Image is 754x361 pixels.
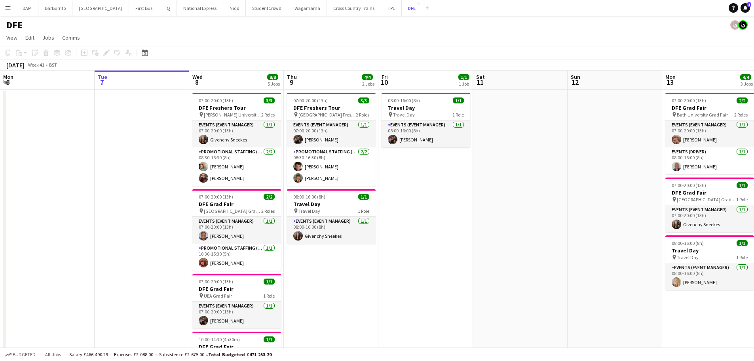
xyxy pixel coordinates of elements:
[263,293,275,299] span: 1 Role
[738,20,748,30] app-user-avatar: Tim Bodenham
[665,247,754,254] h3: Travel Day
[293,97,328,103] span: 07:00-20:00 (13h)
[192,104,281,111] h3: DFE Freshers Tour
[208,351,272,357] span: Total Budgeted £471 253.29
[287,217,376,244] app-card-role: Events (Event Manager)1/108:00-16:00 (8h)Givenchy Sneekes
[264,194,275,200] span: 2/2
[571,73,580,80] span: Sun
[287,189,376,244] app-job-card: 08:00-16:00 (8h)1/1Travel Day Travel Day1 RoleEvents (Event Manager)1/108:00-16:00 (8h)Givenchy S...
[382,73,388,80] span: Fri
[159,0,177,16] button: IQ
[267,74,278,80] span: 8/8
[49,62,57,68] div: BST
[25,34,34,41] span: Edit
[677,197,736,202] span: [GEOGRAPHIC_DATA] Grad Fair
[664,78,676,87] span: 13
[3,73,13,80] span: Mon
[665,205,754,232] app-card-role: Events (Event Manager)1/107:00-20:00 (13h)Givenchy Sneekes
[737,240,748,246] span: 1/1
[747,2,751,7] span: 1
[6,34,17,41] span: View
[204,293,232,299] span: UEA Grad Fair
[741,81,753,87] div: 3 Jobs
[192,201,281,208] h3: DFE Grad Fair
[192,73,203,80] span: Wed
[261,112,275,118] span: 2 Roles
[665,104,754,111] h3: DFE Grad Fair
[388,97,420,103] span: 08:00-16:00 (8h)
[380,78,388,87] span: 10
[476,73,485,80] span: Sat
[665,189,754,196] h3: DFE Grad Fair
[199,336,240,342] span: 10:00-14:30 (4h30m)
[42,34,54,41] span: Jobs
[3,32,21,43] a: View
[191,78,203,87] span: 8
[452,112,464,118] span: 1 Role
[740,74,751,80] span: 4/4
[458,74,469,80] span: 1/1
[264,97,275,103] span: 3/3
[97,78,107,87] span: 7
[362,81,374,87] div: 2 Jobs
[402,0,422,16] button: DFE
[69,351,272,357] div: Salary £466 490.29 + Expenses £2 088.00 + Subsistence £2 675.00 =
[59,32,83,43] a: Comms
[192,189,281,271] app-job-card: 07:00-20:00 (13h)2/2DFE Grad Fair [GEOGRAPHIC_DATA] Grad Fair2 RolesEvents (Event Manager)1/107:0...
[199,279,233,285] span: 07:00-20:00 (13h)
[287,104,376,111] h3: DFE Freshers Tour
[475,78,485,87] span: 11
[382,93,470,147] app-job-card: 08:00-16:00 (8h)1/1Travel Day Travel Day1 RoleEvents (Event Manager)1/108:00-16:00 (8h)[PERSON_NAME]
[287,147,376,186] app-card-role: Promotional Staffing (Brand Ambassadors)2/208:30-16:30 (8h)[PERSON_NAME][PERSON_NAME]
[192,120,281,147] app-card-role: Events (Event Manager)1/107:00-20:00 (13h)Givenchy Sneekes
[192,285,281,292] h3: DFE Grad Fair
[199,194,233,200] span: 07:00-20:00 (13h)
[356,112,369,118] span: 2 Roles
[741,3,750,13] a: 1
[362,74,373,80] span: 4/4
[298,112,356,118] span: [GEOGRAPHIC_DATA] Freshers Fair
[298,208,320,214] span: Travel Day
[246,0,288,16] button: StudentCrowd
[453,97,464,103] span: 1/1
[737,182,748,188] span: 1/1
[737,97,748,103] span: 2/2
[264,336,275,342] span: 1/1
[16,0,38,16] button: BAM
[129,0,159,16] button: First Bus
[261,208,275,214] span: 2 Roles
[287,73,297,80] span: Thu
[287,93,376,186] app-job-card: 07:00-20:00 (13h)3/3DFE Freshers Tour [GEOGRAPHIC_DATA] Freshers Fair2 RolesEvents (Event Manager...
[204,112,261,118] span: [PERSON_NAME] University Freshers Fair
[192,274,281,329] app-job-card: 07:00-20:00 (13h)1/1DFE Grad Fair UEA Grad Fair1 RoleEvents (Event Manager)1/107:00-20:00 (13h)[P...
[381,0,402,16] button: TPE
[192,147,281,186] app-card-role: Promotional Staffing (Brand Ambassadors)2/208:30-16:30 (8h)[PERSON_NAME][PERSON_NAME]
[62,34,80,41] span: Comms
[192,244,281,271] app-card-role: Promotional Staffing (Brand Ambassadors)1/110:30-15:30 (5h)[PERSON_NAME]
[204,208,261,214] span: [GEOGRAPHIC_DATA] Grad Fair
[287,201,376,208] h3: Travel Day
[38,0,72,16] button: BarBurrito
[192,93,281,186] app-job-card: 07:00-20:00 (13h)3/3DFE Freshers Tour [PERSON_NAME] University Freshers Fair2 RolesEvents (Event ...
[665,235,754,290] app-job-card: 08:00-16:00 (8h)1/1Travel Day Travel Day1 RoleEvents (Event Manager)1/108:00-16:00 (8h)[PERSON_NAME]
[44,351,63,357] span: All jobs
[287,120,376,147] app-card-role: Events (Event Manager)1/107:00-20:00 (13h)[PERSON_NAME]
[570,78,580,87] span: 12
[672,240,704,246] span: 08:00-16:00 (8h)
[665,147,754,174] app-card-role: Events (Driver)1/108:00-16:00 (8h)[PERSON_NAME]
[736,197,748,202] span: 1 Role
[677,254,699,260] span: Travel Day
[358,194,369,200] span: 1/1
[358,97,369,103] span: 3/3
[26,62,46,68] span: Week 41
[665,73,676,80] span: Mon
[665,178,754,232] app-job-card: 07:00-20:00 (13h)1/1DFE Grad Fair [GEOGRAPHIC_DATA] Grad Fair1 RoleEvents (Event Manager)1/107:00...
[4,350,37,359] button: Budgeted
[268,81,280,87] div: 5 Jobs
